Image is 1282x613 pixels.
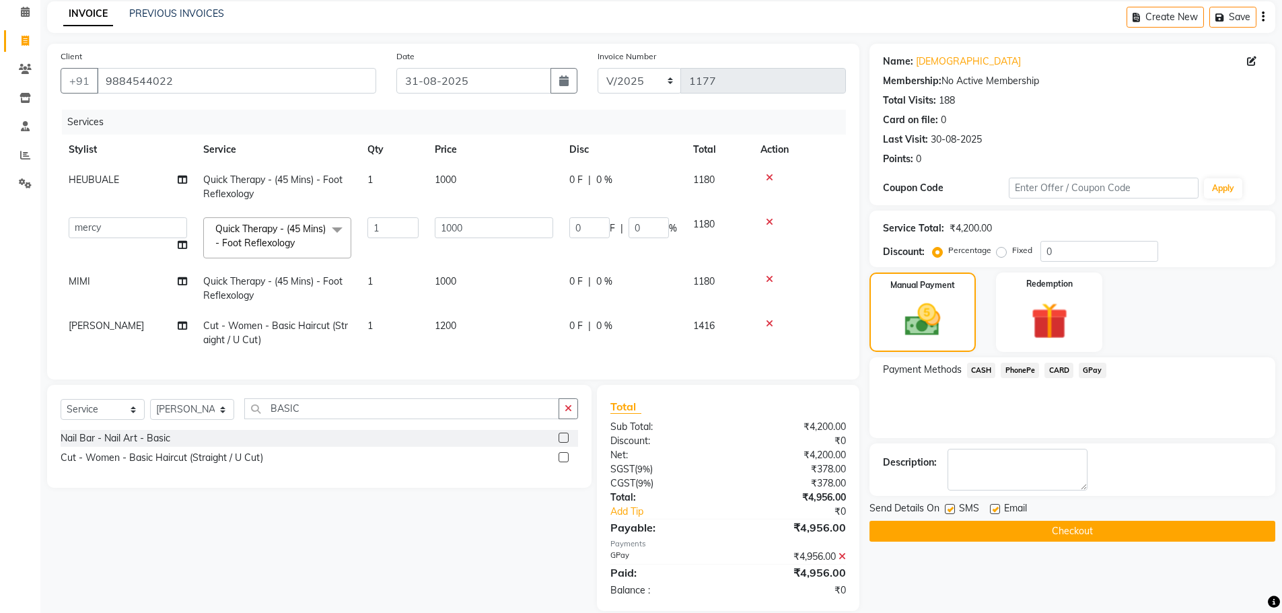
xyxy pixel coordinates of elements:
[598,50,656,63] label: Invoice Number
[62,110,856,135] div: Services
[69,174,119,186] span: HEUBUALE
[728,462,856,476] div: ₹378.00
[367,275,373,287] span: 1
[894,299,952,340] img: _cash.svg
[1020,298,1079,344] img: _gift.svg
[396,50,415,63] label: Date
[244,398,559,419] input: Search or Scan
[588,275,591,289] span: |
[728,476,856,491] div: ₹378.00
[669,221,677,236] span: %
[728,519,856,536] div: ₹4,956.00
[916,152,921,166] div: 0
[728,434,856,448] div: ₹0
[883,133,928,147] div: Last Visit:
[883,363,962,377] span: Payment Methods
[97,68,376,94] input: Search by Name/Mobile/Email/Code
[941,113,946,127] div: 0
[61,431,170,445] div: Nail Bar - Nail Art - Basic
[600,565,728,581] div: Paid:
[883,74,941,88] div: Membership:
[883,456,937,470] div: Description:
[890,279,955,291] label: Manual Payment
[637,464,650,474] span: 9%
[1009,178,1199,199] input: Enter Offer / Coupon Code
[1012,244,1032,256] label: Fixed
[916,55,1021,69] a: [DEMOGRAPHIC_DATA]
[728,448,856,462] div: ₹4,200.00
[728,565,856,581] div: ₹4,956.00
[869,521,1275,542] button: Checkout
[61,50,82,63] label: Client
[883,152,913,166] div: Points:
[69,275,90,287] span: MIMI
[295,237,301,249] a: x
[610,538,845,550] div: Payments
[359,135,427,165] th: Qty
[600,476,728,491] div: ( )
[61,68,98,94] button: +91
[1204,178,1242,199] button: Apply
[883,94,936,108] div: Total Visits:
[883,113,938,127] div: Card on file:
[596,275,612,289] span: 0 %
[435,174,456,186] span: 1000
[367,320,373,332] span: 1
[752,135,846,165] th: Action
[939,94,955,108] div: 188
[883,74,1262,88] div: No Active Membership
[1079,363,1106,378] span: GPay
[685,135,752,165] th: Total
[1001,363,1039,378] span: PhonePe
[69,320,144,332] span: [PERSON_NAME]
[869,501,939,518] span: Send Details On
[693,275,715,287] span: 1180
[610,221,615,236] span: F
[728,550,856,564] div: ₹4,956.00
[61,135,195,165] th: Stylist
[1026,278,1073,290] label: Redemption
[129,7,224,20] a: PREVIOUS INVOICES
[967,363,996,378] span: CASH
[638,478,651,489] span: 9%
[728,491,856,505] div: ₹4,956.00
[728,420,856,434] div: ₹4,200.00
[427,135,561,165] th: Price
[600,505,749,519] a: Add Tip
[883,221,944,236] div: Service Total:
[600,462,728,476] div: ( )
[569,275,583,289] span: 0 F
[203,320,348,346] span: Cut - Women - Basic Haircut (Straight / U Cut)
[1044,363,1073,378] span: CARD
[693,320,715,332] span: 1416
[588,173,591,187] span: |
[950,221,992,236] div: ₹4,200.00
[610,477,635,489] span: CGST
[63,2,113,26] a: INVOICE
[728,583,856,598] div: ₹0
[435,320,456,332] span: 1200
[750,505,856,519] div: ₹0
[1127,7,1204,28] button: Create New
[215,223,326,249] span: Quick Therapy - (45 Mins) - Foot Reflexology
[883,181,1009,195] div: Coupon Code
[203,174,343,200] span: Quick Therapy - (45 Mins) - Foot Reflexology
[600,434,728,448] div: Discount:
[61,451,263,465] div: Cut - Women - Basic Haircut (Straight / U Cut)
[596,173,612,187] span: 0 %
[931,133,982,147] div: 30-08-2025
[620,221,623,236] span: |
[610,463,635,475] span: SGST
[195,135,359,165] th: Service
[610,400,641,414] span: Total
[203,275,343,301] span: Quick Therapy - (45 Mins) - Foot Reflexology
[596,319,612,333] span: 0 %
[600,519,728,536] div: Payable:
[1004,501,1027,518] span: Email
[588,319,591,333] span: |
[600,448,728,462] div: Net:
[600,550,728,564] div: GPay
[600,583,728,598] div: Balance :
[569,173,583,187] span: 0 F
[883,245,925,259] div: Discount:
